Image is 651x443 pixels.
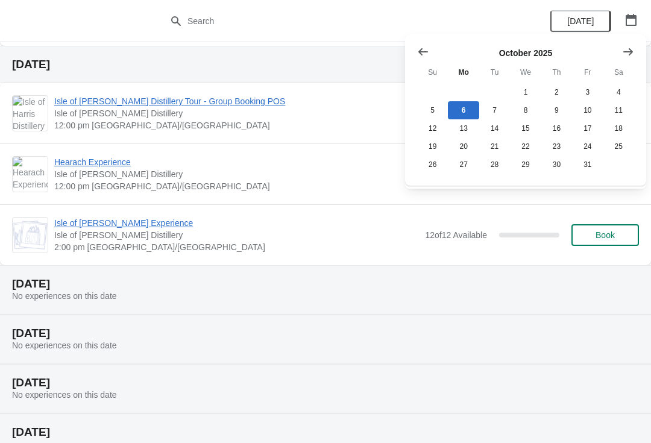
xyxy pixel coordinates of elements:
[567,16,594,26] span: [DATE]
[510,137,541,156] button: Wednesday October 22 2025
[479,156,510,174] button: Tuesday October 28 2025
[510,83,541,101] button: Wednesday October 1 2025
[510,156,541,174] button: Wednesday October 29 2025
[479,101,510,119] button: Tuesday October 7 2025
[448,156,479,174] button: Monday October 27 2025
[12,278,639,290] h2: [DATE]
[54,119,429,131] span: 12:00 pm [GEOGRAPHIC_DATA]/[GEOGRAPHIC_DATA]
[417,137,448,156] button: Sunday October 19 2025
[541,137,572,156] button: Thursday October 23 2025
[479,61,510,83] th: Tuesday
[448,119,479,137] button: Monday October 13 2025
[54,95,429,107] span: Isle of [PERSON_NAME] Distillery Tour - Group Booking POS
[12,341,117,350] span: No experiences on this date
[425,230,487,240] span: 12 of 12 Available
[541,61,572,83] th: Thursday
[13,96,48,131] img: Isle of Harris Distillery Tour - Group Booking POS | Isle of Harris Distillery | 12:00 pm Europe/...
[510,61,541,83] th: Wednesday
[417,119,448,137] button: Sunday October 12 2025
[479,119,510,137] button: Tuesday October 14 2025
[12,390,117,400] span: No experiences on this date
[603,61,634,83] th: Saturday
[12,327,639,339] h2: [DATE]
[572,61,603,83] th: Friday
[571,224,639,246] button: Book
[13,157,48,192] img: Hearach Experience | Isle of Harris Distillery | 12:00 pm Europe/London
[603,101,634,119] button: Saturday October 11 2025
[448,61,479,83] th: Monday
[12,58,639,71] h2: [DATE]
[13,221,48,250] img: Isle of Harris Gin Experience | Isle of Harris Distillery | 2:00 pm Europe/London
[54,229,419,241] span: Isle of [PERSON_NAME] Distillery
[54,107,429,119] span: Isle of [PERSON_NAME] Distillery
[603,83,634,101] button: Saturday October 4 2025
[572,156,603,174] button: Friday October 31 2025
[12,377,639,389] h2: [DATE]
[510,101,541,119] button: Wednesday October 8 2025
[417,156,448,174] button: Sunday October 26 2025
[603,119,634,137] button: Saturday October 18 2025
[54,217,419,229] span: Isle of [PERSON_NAME] Experience
[54,180,429,192] span: 12:00 pm [GEOGRAPHIC_DATA]/[GEOGRAPHIC_DATA]
[417,101,448,119] button: Sunday October 5 2025
[541,101,572,119] button: Thursday October 9 2025
[541,156,572,174] button: Thursday October 30 2025
[54,168,429,180] span: Isle of [PERSON_NAME] Distillery
[541,83,572,101] button: Thursday October 2 2025
[12,426,639,438] h2: [DATE]
[541,119,572,137] button: Thursday October 16 2025
[12,291,117,301] span: No experiences on this date
[550,10,611,32] button: [DATE]
[448,137,479,156] button: Monday October 20 2025
[572,119,603,137] button: Friday October 17 2025
[187,10,488,32] input: Search
[412,41,434,63] button: Show previous month, September 2025
[510,119,541,137] button: Wednesday October 15 2025
[572,83,603,101] button: Friday October 3 2025
[603,137,634,156] button: Saturday October 25 2025
[572,137,603,156] button: Friday October 24 2025
[572,101,603,119] button: Friday October 10 2025
[54,156,429,168] span: Hearach Experience
[448,101,479,119] button: Today Monday October 6 2025
[54,241,419,253] span: 2:00 pm [GEOGRAPHIC_DATA]/[GEOGRAPHIC_DATA]
[479,137,510,156] button: Tuesday October 21 2025
[617,41,639,63] button: Show next month, November 2025
[596,230,615,240] span: Book
[417,61,448,83] th: Sunday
